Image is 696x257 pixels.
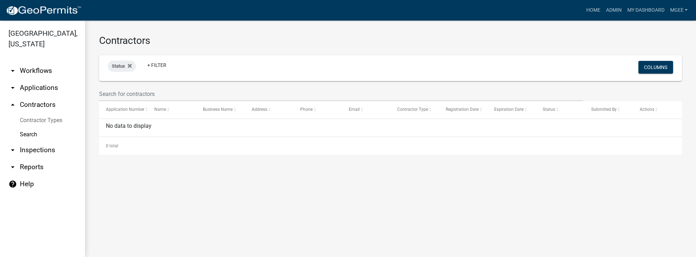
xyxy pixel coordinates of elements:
[624,4,667,17] a: My Dashboard
[638,61,673,74] button: Columns
[494,107,524,112] span: Expiration Date
[99,101,148,118] datatable-header-cell: Application Number
[106,107,144,112] span: Application Number
[583,4,603,17] a: Home
[99,119,682,137] div: No data to display
[543,107,555,112] span: Status
[8,163,17,171] i: arrow_drop_down
[8,180,17,188] i: help
[446,107,479,112] span: Registration Date
[349,107,360,112] span: Email
[251,107,267,112] span: Address
[390,101,439,118] datatable-header-cell: Contractor Type
[8,146,17,154] i: arrow_drop_down
[99,35,682,47] h3: Contractors
[8,67,17,75] i: arrow_drop_down
[8,84,17,92] i: arrow_drop_down
[633,101,681,118] datatable-header-cell: Actions
[667,4,690,17] a: mgee
[293,101,342,118] datatable-header-cell: Phone
[536,101,584,118] datatable-header-cell: Status
[439,101,487,118] datatable-header-cell: Registration Date
[591,107,617,112] span: Submitted By
[142,59,172,72] a: + Filter
[112,63,125,69] span: Status
[342,101,390,118] datatable-header-cell: Email
[487,101,536,118] datatable-header-cell: Expiration Date
[603,4,624,17] a: Admin
[203,107,233,112] span: Business Name
[640,107,654,112] span: Actions
[99,137,682,155] div: 0 total
[196,101,245,118] datatable-header-cell: Business Name
[397,107,428,112] span: Contractor Type
[300,107,313,112] span: Phone
[245,101,293,118] datatable-header-cell: Address
[99,87,583,101] input: Search for contractors
[154,107,166,112] span: Name
[148,101,196,118] datatable-header-cell: Name
[584,101,633,118] datatable-header-cell: Submitted By
[8,101,17,109] i: arrow_drop_up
